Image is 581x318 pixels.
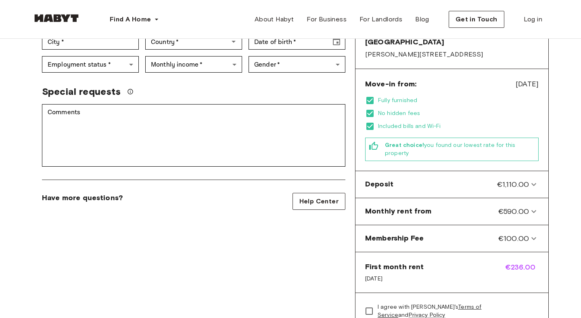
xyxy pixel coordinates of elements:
[449,11,504,28] button: Get in Touch
[365,79,416,89] span: Move-in from:
[385,141,535,157] span: you found our lowest rate for this property
[42,33,139,50] div: City
[409,11,436,27] a: Blog
[110,15,151,24] span: Find A Home
[385,142,424,149] b: Great choice!
[307,15,347,24] span: For Business
[42,86,121,98] span: Special requests
[127,88,134,95] svg: We'll do our best to accommodate your request, but please note we can't guarantee it will be poss...
[365,262,424,272] span: First month rent
[228,36,239,47] button: Open
[497,179,529,190] span: €1,110.00
[255,15,294,24] span: About Habyt
[456,15,497,24] span: Get in Touch
[103,11,165,27] button: Find A Home
[32,14,81,22] img: Habyt
[365,206,432,217] span: Monthly rent from
[353,11,409,27] a: For Landlords
[359,228,545,249] div: Membership Fee€100.00
[516,79,539,89] span: [DATE]
[524,15,542,24] span: Log in
[365,275,424,283] span: [DATE]
[378,122,539,130] span: Included bills and Wi-Fi
[378,109,539,117] span: No hidden fees
[415,15,429,24] span: Blog
[359,15,402,24] span: For Landlords
[498,206,529,217] span: €590.00
[42,104,345,167] div: Comments
[365,50,539,59] span: [PERSON_NAME][STREET_ADDRESS]
[498,233,529,244] span: €100.00
[365,233,424,244] span: Membership Fee
[378,96,539,105] span: Fully furnished
[365,179,393,190] span: Deposit
[505,262,539,283] span: €236.00
[359,174,545,195] div: Deposit€1,110.00
[248,11,300,27] a: About Habyt
[42,193,123,203] span: Have more questions?
[293,193,345,210] a: Help Center
[299,197,339,206] span: Help Center
[517,11,549,27] a: Log in
[359,201,545,222] div: Monthly rent from€590.00
[328,33,345,50] button: Choose date
[300,11,353,27] a: For Business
